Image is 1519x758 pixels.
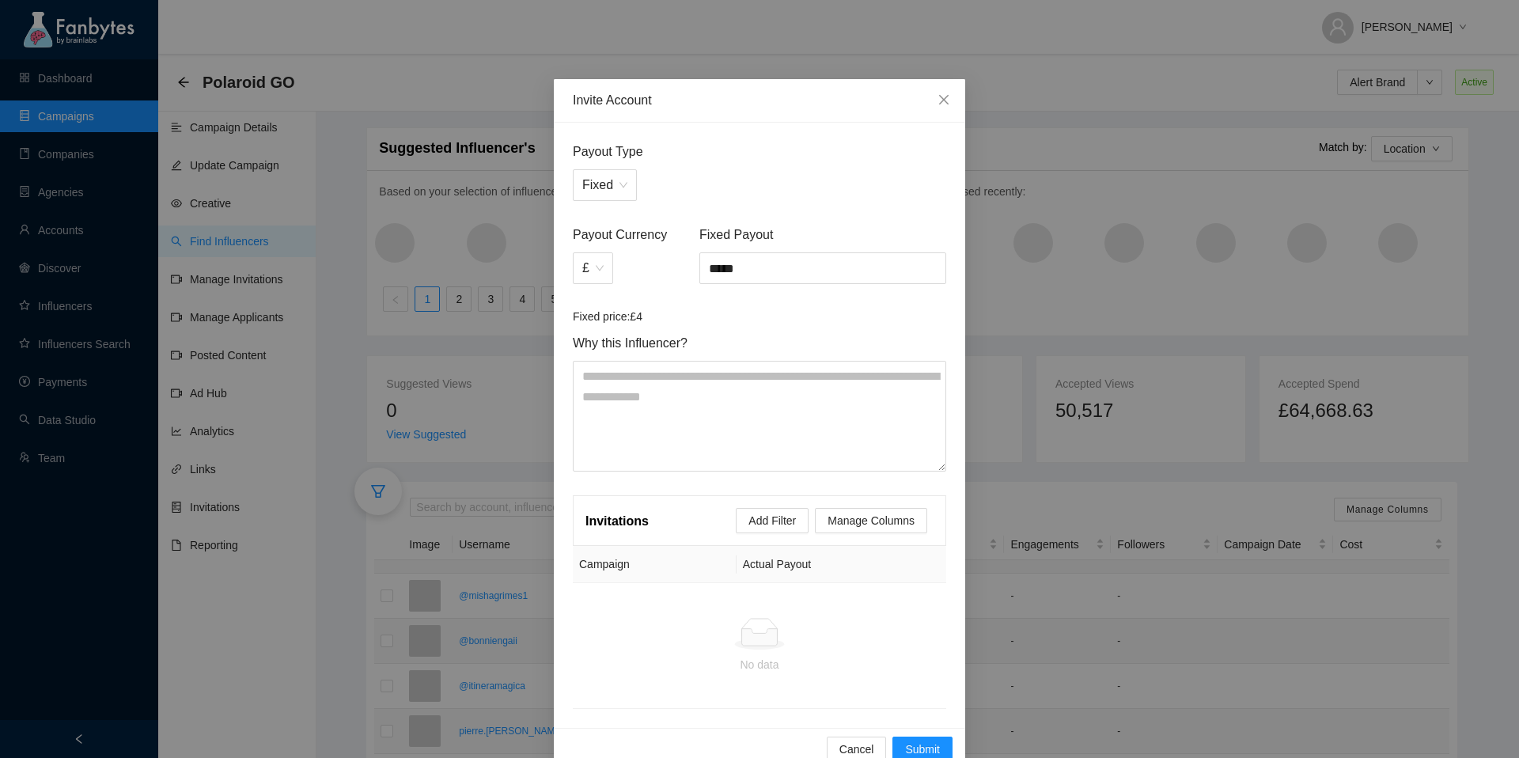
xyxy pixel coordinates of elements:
[582,253,604,283] span: £
[573,225,693,244] span: Payout Currency
[582,170,627,200] span: Fixed
[573,142,946,161] span: Payout Type
[815,508,927,533] button: Manage Columns
[748,512,796,529] span: Add Filter
[585,511,649,531] article: Invitations
[905,741,940,758] span: Submit
[839,741,874,758] span: Cancel
[736,508,809,533] button: Add Filter
[573,333,946,353] span: Why this Influencer?
[573,308,946,325] article: Fixed price: £4
[922,79,965,122] button: Close
[828,512,915,529] span: Manage Columns
[579,656,940,673] div: No data
[699,225,946,244] span: Fixed Payout
[737,546,946,583] th: Actual Payout
[573,92,946,109] div: Invite Account
[573,546,737,583] th: Campaign
[938,93,950,106] span: close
